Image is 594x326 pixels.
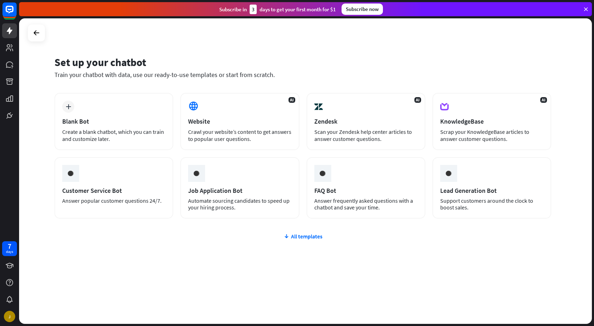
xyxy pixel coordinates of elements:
a: 7 days [2,241,17,256]
div: J [4,311,15,322]
div: Subscribe now [342,4,383,15]
div: 7 [8,243,11,249]
div: 3 [250,5,257,14]
div: Subscribe in days to get your first month for $1 [219,5,336,14]
div: days [6,249,13,254]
